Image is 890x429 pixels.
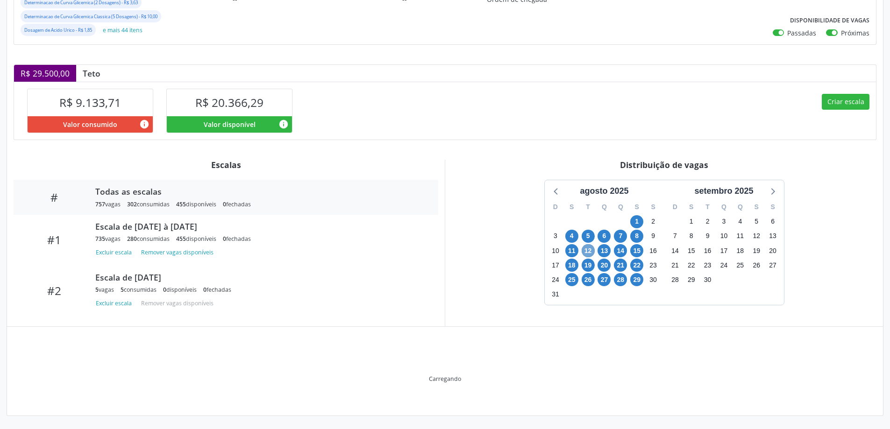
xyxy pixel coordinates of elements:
div: consumidas [127,200,170,208]
button: e mais 44 itens [99,24,146,36]
span: sábado, 2 de agosto de 2025 [647,215,660,228]
label: Disponibilidade de vagas [790,14,869,28]
span: domingo, 31 de agosto de 2025 [549,288,562,301]
span: sexta-feira, 22 de agosto de 2025 [630,259,643,272]
span: terça-feira, 9 de setembro de 2025 [701,230,714,243]
span: 0 [163,286,166,294]
div: consumidas [127,235,170,243]
div: Distribuição de vagas [452,160,876,170]
span: quinta-feira, 21 de agosto de 2025 [614,259,627,272]
span: 280 [127,235,137,243]
div: R$ 29.500,00 [14,65,76,82]
span: terça-feira, 16 de setembro de 2025 [701,244,714,257]
span: quarta-feira, 17 de setembro de 2025 [717,244,730,257]
div: D [548,200,564,214]
span: segunda-feira, 29 de setembro de 2025 [685,273,698,286]
span: terça-feira, 30 de setembro de 2025 [701,273,714,286]
span: domingo, 24 de agosto de 2025 [549,273,562,286]
div: S [765,200,781,214]
div: S [645,200,662,214]
div: S [563,200,580,214]
span: quinta-feira, 28 de agosto de 2025 [614,273,627,286]
div: disponíveis [176,200,216,208]
div: fechadas [223,200,251,208]
span: segunda-feira, 1 de setembro de 2025 [685,215,698,228]
button: Remover vagas disponíveis [137,246,217,259]
span: terça-feira, 2 de setembro de 2025 [701,215,714,228]
span: quinta-feira, 14 de agosto de 2025 [614,244,627,257]
span: 455 [176,235,186,243]
small: Determinacao de Curva Glicemica Classica (5 Dosagens) - R$ 10,00 [24,14,157,20]
span: sexta-feira, 26 de setembro de 2025 [750,259,763,272]
span: terça-feira, 19 de agosto de 2025 [582,259,595,272]
label: Próximas [841,28,869,38]
span: 757 [95,200,105,208]
span: 455 [176,200,186,208]
span: terça-feira, 23 de setembro de 2025 [701,259,714,272]
span: quarta-feira, 13 de agosto de 2025 [598,244,611,257]
span: segunda-feira, 4 de agosto de 2025 [565,230,578,243]
div: Q [612,200,629,214]
span: R$ 20.366,29 [195,95,263,110]
span: segunda-feira, 8 de setembro de 2025 [685,230,698,243]
div: disponíveis [163,286,197,294]
span: R$ 9.133,71 [59,95,121,110]
span: quarta-feira, 6 de agosto de 2025 [598,230,611,243]
span: sábado, 20 de setembro de 2025 [766,244,779,257]
span: sábado, 30 de agosto de 2025 [647,273,660,286]
div: consumidas [121,286,157,294]
div: #1 [20,233,89,246]
div: Todas as escalas [95,186,425,197]
span: quarta-feira, 3 de setembro de 2025 [717,215,730,228]
span: segunda-feira, 15 de setembro de 2025 [685,244,698,257]
span: domingo, 3 de agosto de 2025 [549,230,562,243]
span: terça-feira, 5 de agosto de 2025 [582,230,595,243]
span: sábado, 23 de agosto de 2025 [647,259,660,272]
span: 0 [223,235,226,243]
span: quinta-feira, 18 de setembro de 2025 [733,244,747,257]
i: Valor disponível para agendamentos feitos para este serviço [278,119,289,129]
span: 0 [223,200,226,208]
i: Valor consumido por agendamentos feitos para este serviço [139,119,150,129]
span: quarta-feira, 24 de setembro de 2025 [717,259,730,272]
span: terça-feira, 12 de agosto de 2025 [582,244,595,257]
span: 735 [95,235,105,243]
span: quinta-feira, 7 de agosto de 2025 [614,230,627,243]
div: vagas [95,235,121,243]
div: fechadas [203,286,231,294]
div: fechadas [223,235,251,243]
span: terça-feira, 26 de agosto de 2025 [582,273,595,286]
span: sexta-feira, 29 de agosto de 2025 [630,273,643,286]
span: domingo, 7 de setembro de 2025 [669,230,682,243]
span: segunda-feira, 25 de agosto de 2025 [565,273,578,286]
button: Excluir escala [95,246,135,259]
span: Valor consumido [63,120,117,129]
span: segunda-feira, 18 de agosto de 2025 [565,259,578,272]
div: Q [732,200,748,214]
span: sexta-feira, 8 de agosto de 2025 [630,230,643,243]
span: sábado, 16 de agosto de 2025 [647,244,660,257]
span: Valor disponível [204,120,256,129]
span: domingo, 28 de setembro de 2025 [669,273,682,286]
span: sexta-feira, 5 de setembro de 2025 [750,215,763,228]
div: #2 [20,284,89,297]
span: 0 [203,286,206,294]
span: segunda-feira, 22 de setembro de 2025 [685,259,698,272]
div: disponíveis [176,235,216,243]
button: Criar escala [822,94,869,110]
label: Passadas [787,28,816,38]
span: 5 [95,286,99,294]
span: sábado, 9 de agosto de 2025 [647,230,660,243]
span: domingo, 17 de agosto de 2025 [549,259,562,272]
span: quarta-feira, 20 de agosto de 2025 [598,259,611,272]
span: sexta-feira, 15 de agosto de 2025 [630,244,643,257]
span: sexta-feira, 12 de setembro de 2025 [750,230,763,243]
div: Escala de [DATE] [95,272,425,282]
span: domingo, 21 de setembro de 2025 [669,259,682,272]
div: S [683,200,699,214]
div: setembro 2025 [691,185,757,197]
span: quinta-feira, 4 de setembro de 2025 [733,215,747,228]
span: quinta-feira, 11 de setembro de 2025 [733,230,747,243]
div: S [629,200,645,214]
div: Q [716,200,732,214]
